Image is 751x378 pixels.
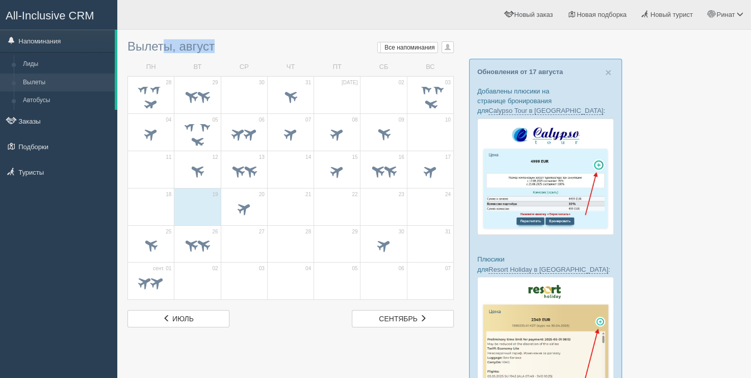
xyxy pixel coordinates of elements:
span: Новый турист [651,11,693,18]
p: Добавлены плюсики на странице бронирования для : [477,86,614,115]
span: сентябрь [379,315,418,323]
span: 30 [259,79,265,86]
span: 31 [305,79,311,86]
span: 18 [166,191,171,198]
span: 30 [399,228,404,235]
span: 22 [352,191,357,198]
span: 06 [399,265,404,272]
button: Close [605,67,611,78]
span: 29 [352,228,357,235]
span: 15 [352,154,357,161]
a: Обновления от 17 августа [477,68,563,76]
a: All-Inclusive CRM [1,1,117,29]
span: сент. 01 [153,265,171,272]
span: All-Inclusive CRM [6,9,94,22]
span: 04 [305,265,311,272]
span: 23 [399,191,404,198]
span: 25 [166,228,171,235]
td: СР [221,58,267,76]
span: 28 [166,79,171,86]
span: 03 [259,265,265,272]
h3: Вылеты, август [127,40,454,53]
td: ВТ [174,58,221,76]
td: ПТ [314,58,360,76]
span: 27 [259,228,265,235]
span: 06 [259,116,265,124]
span: 29 [212,79,218,86]
span: 19 [212,191,218,198]
span: 16 [399,154,404,161]
span: 10 [445,116,451,124]
a: Автобусы [18,91,115,110]
a: сентябрь [352,310,454,327]
p: Плюсики для : [477,254,614,274]
span: 05 [212,116,218,124]
span: Новая подборка [577,11,627,18]
td: СБ [360,58,407,76]
a: Вылеты [18,74,115,92]
span: 11 [166,154,171,161]
span: 09 [399,116,404,124]
span: 24 [445,191,451,198]
span: 21 [305,191,311,198]
a: июль [127,310,229,327]
td: ВС [407,58,453,76]
span: 13 [259,154,265,161]
span: 08 [352,116,357,124]
span: 14 [305,154,311,161]
span: июль [172,315,194,323]
span: 07 [305,116,311,124]
span: 20 [259,191,265,198]
span: 02 [212,265,218,272]
span: Новый заказ [514,11,553,18]
a: Лиды [18,55,115,74]
span: Ринат [716,11,735,18]
span: [DATE] [342,79,357,86]
td: ЧТ [267,58,314,76]
span: 07 [445,265,451,272]
span: 05 [352,265,357,272]
span: Все напоминания [384,44,435,51]
td: ПН [128,58,174,76]
a: Resort Holiday в [GEOGRAPHIC_DATA] [488,266,608,274]
span: 31 [445,228,451,235]
a: Calypso Tour в [GEOGRAPHIC_DATA] [488,107,603,115]
span: 26 [212,228,218,235]
span: 02 [399,79,404,86]
span: 04 [166,116,171,124]
span: 28 [305,228,311,235]
span: × [605,66,611,78]
img: calypso-tour-proposal-crm-for-travel-agency.jpg [477,119,614,235]
span: 03 [445,79,451,86]
span: 12 [212,154,218,161]
span: 17 [445,154,451,161]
